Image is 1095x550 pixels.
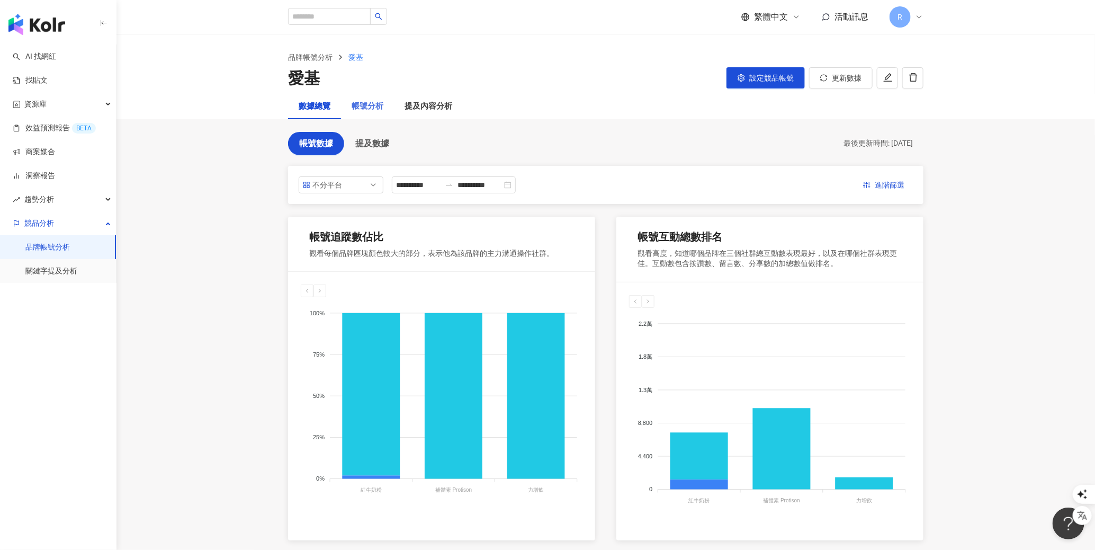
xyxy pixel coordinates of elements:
[638,420,653,426] tspan: 8,800
[855,176,913,193] button: 進階篩選
[638,249,902,269] div: 觀看高度，知道哪個品牌在三個社群總互動數表現最好，以及在哪個社群表現更佳。互動數包含按讚數、留言數、分享數的加總數值做排名。
[316,476,325,482] tspan: 0%
[344,132,400,155] button: 提及數據
[809,67,873,88] button: 更新數據
[286,51,335,63] a: 品牌帳號分析
[738,74,745,82] span: setting
[25,242,70,253] a: 品牌帳號分析
[639,353,652,360] tspan: 1.8萬
[638,453,653,459] tspan: 4,400
[313,434,325,441] tspan: 25%
[24,211,54,235] span: 競品分析
[445,181,453,189] span: to
[883,73,893,82] span: edit
[299,100,330,113] div: 數據總覽
[639,387,652,393] tspan: 1.3萬
[1053,508,1084,539] iframe: Help Scout Beacon - Open
[13,75,48,86] a: 找貼文
[834,12,868,22] span: 活動訊息
[726,67,805,88] button: 設定競品帳號
[832,74,861,82] span: 更新數據
[299,139,333,148] span: 帳號數據
[638,229,722,244] div: 帳號互動總數排名
[13,196,20,203] span: rise
[13,147,55,157] a: 商案媒合
[875,177,904,194] span: 進階篩選
[361,487,382,493] tspan: 紅牛奶粉
[348,53,363,61] span: 愛基
[312,177,347,193] div: 不分平台
[375,13,382,20] span: search
[8,14,65,35] img: logo
[749,74,794,82] span: 設定競品帳號
[24,188,54,211] span: 趨勢分析
[898,11,903,23] span: R
[309,229,383,244] div: 帳號追蹤數佔比
[310,310,325,316] tspan: 100%
[820,74,828,82] span: sync
[309,249,554,259] div: 觀看每個品牌區塊顏色較大的部分，表示他為該品牌的主力溝通操作社群。
[288,132,344,155] button: 帳號數據
[909,73,918,82] span: delete
[649,486,652,492] tspan: 0
[528,487,544,493] tspan: 力增飲
[754,11,788,23] span: 繁體中文
[24,92,47,116] span: 資源庫
[445,181,453,189] span: swap-right
[352,100,383,113] div: 帳號分析
[856,498,872,503] tspan: 力增飲
[25,266,77,277] a: 關鍵字提及分析
[843,138,913,149] div: 最後更新時間: [DATE]
[639,321,652,327] tspan: 2.2萬
[355,139,389,148] span: 提及數據
[13,123,96,134] a: 效益預測報告BETA
[688,498,710,503] tspan: 紅牛奶粉
[764,498,800,503] tspan: 補體素 Protison
[13,171,55,181] a: 洞察報告
[435,487,472,493] tspan: 補體素 Protison
[13,51,56,62] a: searchAI 找網紅
[313,393,325,400] tspan: 50%
[405,100,452,113] div: 提及內容分析
[288,67,320,90] div: 愛基
[313,351,325,358] tspan: 75%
